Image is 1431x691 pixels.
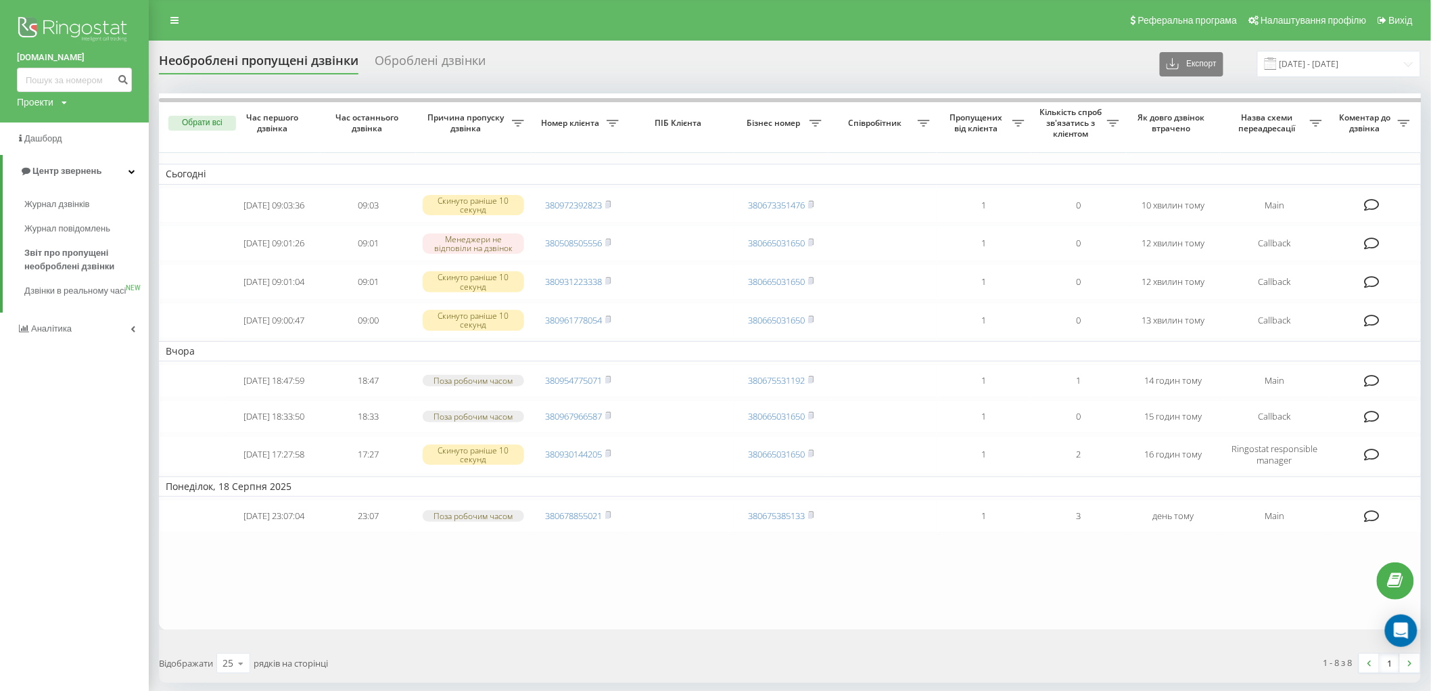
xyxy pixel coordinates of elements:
[423,445,524,465] div: Скинуто раніше 10 секунд
[748,199,805,211] a: 380673351476
[1261,15,1366,26] span: Налаштування профілю
[1323,656,1353,669] div: 1 - 8 з 8
[748,448,805,460] a: 380665031650
[937,225,1031,261] td: 1
[748,275,805,288] a: 380665031650
[423,233,524,254] div: Менеджери не відповіли на дзвінок
[1126,400,1221,433] td: 15 годин тому
[321,225,416,261] td: 09:01
[1138,15,1238,26] span: Реферальна програма
[24,222,110,236] span: Журнал повідомлень
[1126,499,1221,533] td: день тому
[32,166,101,176] span: Центр звернень
[423,510,524,522] div: Поза робочим часом
[24,192,149,217] a: Журнал дзвінків
[423,271,524,292] div: Скинуто раніше 10 секунд
[538,118,607,129] span: Номер клієнта
[637,118,722,129] span: ПІБ Клієнта
[1385,615,1417,647] div: Open Intercom Messenger
[1221,264,1329,300] td: Callback
[1031,436,1126,474] td: 2
[545,275,602,288] a: 380931223338
[423,310,524,330] div: Скинуто раніше 10 секунд
[321,264,416,300] td: 09:01
[159,657,213,669] span: Відображати
[1221,225,1329,261] td: Callback
[227,436,321,474] td: [DATE] 17:27:58
[227,225,321,261] td: [DATE] 09:01:26
[222,656,233,670] div: 25
[24,198,89,211] span: Журнал дзвінків
[937,436,1031,474] td: 1
[1160,52,1223,76] button: Експорт
[748,410,805,422] a: 380665031650
[1389,15,1413,26] span: Вихід
[1221,499,1329,533] td: Main
[937,187,1031,223] td: 1
[1031,303,1126,338] td: 0
[937,364,1031,397] td: 1
[1126,225,1221,261] td: 12 хвилин тому
[1031,264,1126,300] td: 0
[17,51,132,64] a: [DOMAIN_NAME]
[24,279,149,303] a: Дзвінки в реальному часіNEW
[1126,436,1221,474] td: 16 годин тому
[17,95,53,109] div: Проекти
[545,374,602,386] a: 380954775071
[748,314,805,326] a: 380665031650
[937,400,1031,433] td: 1
[17,14,132,47] img: Ringostat logo
[227,499,321,533] td: [DATE] 23:07:04
[545,510,602,522] a: 380678855021
[321,436,416,474] td: 17:27
[24,241,149,279] a: Звіт про пропущені необроблені дзвінки
[1336,112,1398,133] span: Коментар до дзвінка
[321,303,416,338] td: 09:00
[321,499,416,533] td: 23:07
[227,187,321,223] td: [DATE] 09:03:36
[937,499,1031,533] td: 1
[748,237,805,249] a: 380665031650
[321,400,416,433] td: 18:33
[1126,264,1221,300] td: 12 хвилин тому
[545,199,602,211] a: 380972392823
[937,264,1031,300] td: 1
[1126,303,1221,338] td: 13 хвилин тому
[254,657,328,669] span: рядків на сторінці
[1227,112,1310,133] span: Назва схеми переадресації
[1137,112,1210,133] span: Як довго дзвінок втрачено
[423,195,524,215] div: Скинуто раніше 10 секунд
[545,410,602,422] a: 380967966587
[24,217,149,241] a: Журнал повідомлень
[332,112,405,133] span: Час останнього дзвінка
[545,314,602,326] a: 380961778054
[835,118,918,129] span: Співробітник
[1031,400,1126,433] td: 0
[227,364,321,397] td: [DATE] 18:47:59
[237,112,310,133] span: Час першого дзвінка
[31,324,72,334] span: Аналiтика
[1031,225,1126,261] td: 0
[937,303,1031,338] td: 1
[227,264,321,300] td: [DATE] 09:01:04
[321,364,416,397] td: 18:47
[1031,499,1126,533] td: 3
[943,112,1012,133] span: Пропущених від клієнта
[227,400,321,433] td: [DATE] 18:33:50
[1380,654,1400,673] a: 1
[1031,187,1126,223] td: 0
[748,374,805,386] a: 380675531192
[24,133,62,143] span: Дашборд
[24,284,126,298] span: Дзвінки в реальному часі
[423,411,524,422] div: Поза робочим часом
[159,53,358,74] div: Необроблені пропущені дзвінки
[545,237,602,249] a: 380508505556
[17,68,132,92] input: Пошук за номером
[1221,436,1329,474] td: Ringostat responsible manager
[3,155,149,187] a: Центр звернень
[1126,187,1221,223] td: 10 хвилин тому
[1221,187,1329,223] td: Main
[1126,364,1221,397] td: 14 годин тому
[545,448,602,460] a: 380930144205
[423,112,512,133] span: Причина пропуску дзвінка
